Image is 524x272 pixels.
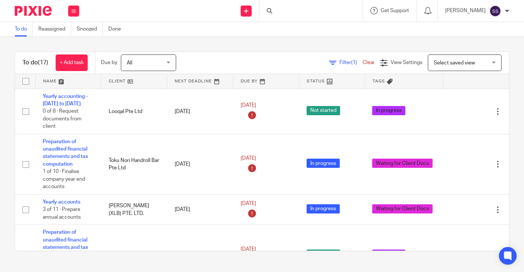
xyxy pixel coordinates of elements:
[391,60,422,65] span: View Settings
[167,194,233,225] td: [DATE]
[43,94,88,106] a: Yearly accounting - [DATE] to [DATE]
[307,204,340,213] span: In progress
[167,89,233,134] td: [DATE]
[127,60,132,66] span: All
[43,169,85,189] span: 1 of 10 · Finalise company year end accounts
[339,60,363,65] span: Filter
[373,79,385,83] span: Tags
[38,60,48,66] span: (17)
[241,156,256,161] span: [DATE]
[307,250,340,259] span: Not started
[101,134,167,194] td: Toku Nori Handroll Bar Pte Ltd
[351,60,357,65] span: (1)
[43,199,80,205] a: Yearly accounts
[101,89,167,134] td: Looqal Pte Ltd
[241,247,256,252] span: [DATE]
[434,60,475,66] span: Select saved view
[101,194,167,225] td: [PERSON_NAME] (XLB) PTE. LTD.
[43,139,88,167] a: Preparation of unaudited financial statements and tax computation
[15,6,52,16] img: Pixie
[445,7,486,14] p: [PERSON_NAME]
[372,250,405,259] span: In progress
[381,8,409,13] span: Get Support
[43,207,81,220] span: 3 of 11 · Prepare annual accounts
[15,22,33,36] a: To do
[43,109,81,129] span: 0 of 8 · Request documents from client
[43,230,88,257] a: Preparation of unaudited financial statements and tax computation
[101,59,117,66] p: Due by
[241,103,256,108] span: [DATE]
[372,159,433,168] span: Waiting for Client Docs
[56,54,88,71] a: + Add task
[372,204,433,213] span: Waiting for Client Docs
[307,106,340,115] span: Not started
[241,201,256,206] span: [DATE]
[363,60,375,65] a: Clear
[22,59,48,67] h1: To do
[167,134,233,194] td: [DATE]
[108,22,126,36] a: Done
[307,159,340,168] span: In progress
[38,22,71,36] a: Reassigned
[77,22,103,36] a: Snoozed
[489,5,501,17] img: svg%3E
[372,106,405,115] span: In progress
